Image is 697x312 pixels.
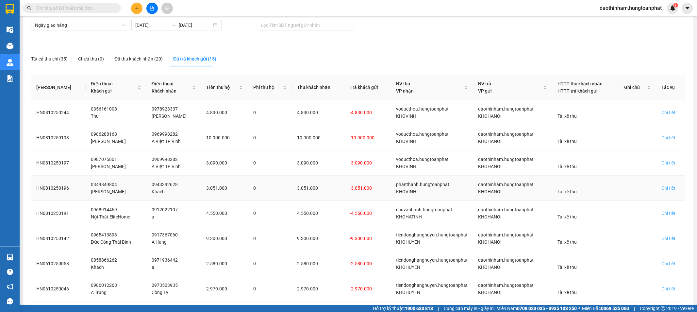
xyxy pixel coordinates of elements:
[557,290,577,295] span: Tài xế thu
[7,43,13,49] img: warehouse-icon
[656,75,686,100] th: Tác vụ
[396,131,449,137] span: voducthoa.hungtoanphat
[478,157,534,162] span: daothinham.hungtoanphat
[31,176,86,201] td: HN0810250196
[582,305,629,312] span: Miền Bắc
[396,265,421,270] span: KHOHUYEN
[31,75,86,100] th: [PERSON_NAME]
[91,283,117,288] span: 0986012268
[396,214,422,219] span: KHOHATINH
[173,55,216,62] div: Đã trả khách gửi (15)
[297,235,339,242] div: 9.300.000
[396,106,449,112] span: voducthoa.hungtoanphat
[253,286,256,291] span: 0
[350,285,386,292] div: -2.970.000
[297,285,339,292] div: 2.970.000
[253,160,256,165] span: 0
[478,81,491,86] span: NV trả
[557,239,577,245] span: Tài xế thu
[478,232,534,237] span: daothinham.hungtoanphat
[396,113,417,119] span: KHOVINH
[661,285,675,292] div: Chi tiết đơn hàng
[171,23,176,28] span: swap-right
[91,182,117,187] span: 0349849804
[350,184,386,192] div: -3.051.000
[7,26,13,33] img: warehouse-icon
[31,201,86,226] td: HN0810250191
[396,207,453,212] span: chuvanhanh.hungtoanphat
[152,164,181,169] span: A Việt TP Vinh
[31,150,86,176] td: HN0810250197
[578,307,580,310] span: ⚪️
[344,75,391,100] th: Trả khách gửi
[661,260,675,267] div: Chi tiết đơn hàng
[253,110,256,115] span: 0
[297,134,339,141] div: 10.900.000
[478,214,502,219] span: KHOHANOI
[165,6,169,10] span: aim
[152,106,178,112] span: 0978923337
[350,109,386,116] div: -4.830.000
[146,3,158,14] button: file-add
[350,260,386,267] div: -2.580.000
[396,290,421,295] span: KHOHUYEN
[91,139,126,144] span: [PERSON_NAME]
[661,159,675,166] div: Chi tiết đơn hàng
[206,134,243,141] div: 10.900.000
[478,290,502,295] span: KHOHANOI
[135,22,168,29] input: Ngày bắt đầu
[674,3,677,8] span: 1
[478,189,502,194] span: KHOHANOI
[152,81,174,86] span: Điện thoại
[152,290,168,295] span: Công Ty
[634,305,635,312] span: |
[7,59,13,66] img: warehouse-icon
[253,261,256,266] span: 0
[661,306,665,311] span: copyright
[496,305,577,312] span: Miền Nam
[478,239,502,245] span: KHOHANOI
[152,232,178,237] span: 0917367060
[152,214,154,219] span: a
[91,189,126,194] span: [PERSON_NAME]
[253,135,256,140] span: 0
[152,265,154,270] span: a
[557,88,598,94] span: HTTT trả khách gửi
[478,106,534,112] span: daothinham.hungtoanphat
[478,257,534,263] span: daothinham.hungtoanphat
[350,235,386,242] div: -9.300.000
[396,239,421,245] span: KHOHUYEN
[206,84,238,91] span: Tiền thu hộ
[685,5,690,11] span: caret-down
[444,305,495,312] span: Cung cấp máy in - giấy in:
[91,265,104,270] span: Khách
[396,189,417,194] span: KHOVINH
[152,157,178,162] span: 0969998282
[682,3,693,14] button: caret-down
[31,251,86,276] td: HN0610250058
[297,184,339,192] div: 3.051.000
[152,113,187,119] span: [PERSON_NAME]
[396,283,468,288] span: tiendonghanghuyen.hungtoanphat
[91,88,112,94] span: Khách gửi
[171,23,176,28] span: to
[206,235,243,242] div: 9.300.000
[27,6,32,10] span: search
[478,283,534,288] span: daothinham.hungtoanphat
[91,113,99,119] span: Thu
[396,164,417,169] span: KHOVINH
[557,81,603,86] span: HTTT thu khách nhận
[478,88,492,94] span: VP gửi
[661,210,675,217] div: Chi tiết đơn hàng
[91,131,117,137] span: 0986288168
[7,269,13,275] span: question-circle
[297,210,339,217] div: 4.550.000
[396,139,417,144] span: KHOVINH
[517,306,577,311] strong: 0708 023 035 - 0935 103 250
[478,164,502,169] span: KHOHANOI
[35,20,125,30] span: Ngày giao hàng
[152,139,181,144] span: A Việt TP Vinh
[91,214,130,219] span: Nội Thất EliteHome
[661,235,675,242] div: Chi tiết đơn hàng
[36,5,113,12] input: Tìm tên, số ĐT hoặc mã đơn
